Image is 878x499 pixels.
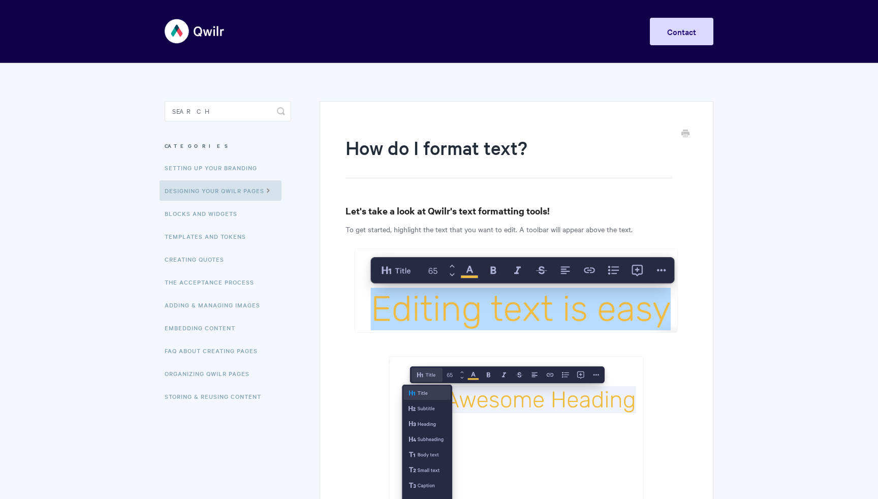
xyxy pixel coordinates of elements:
[165,12,225,50] img: Qwilr Help Center
[165,340,265,361] a: FAQ About Creating Pages
[165,272,262,292] a: The Acceptance Process
[165,249,232,269] a: Creating Quotes
[165,203,245,224] a: Blocks and Widgets
[346,204,687,218] h3: Let's take a look at Qwilr's text formatting tools!
[165,158,265,178] a: Setting up your Branding
[165,295,268,315] a: Adding & Managing Images
[165,101,291,121] input: Search
[160,180,281,201] a: Designing Your Qwilr Pages
[165,137,291,155] h3: Categories
[165,386,269,407] a: Storing & Reusing Content
[681,129,689,140] a: Print this Article
[355,248,678,333] img: file-V6bKnOzqcn.png
[650,18,713,45] a: Contact
[346,223,687,235] p: To get started, highlight the text that you want to edit. A toolbar will appear above the text.
[165,363,257,384] a: Organizing Qwilr Pages
[346,135,672,178] h1: How do I format text?
[165,318,243,338] a: Embedding Content
[165,226,254,246] a: Templates and Tokens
